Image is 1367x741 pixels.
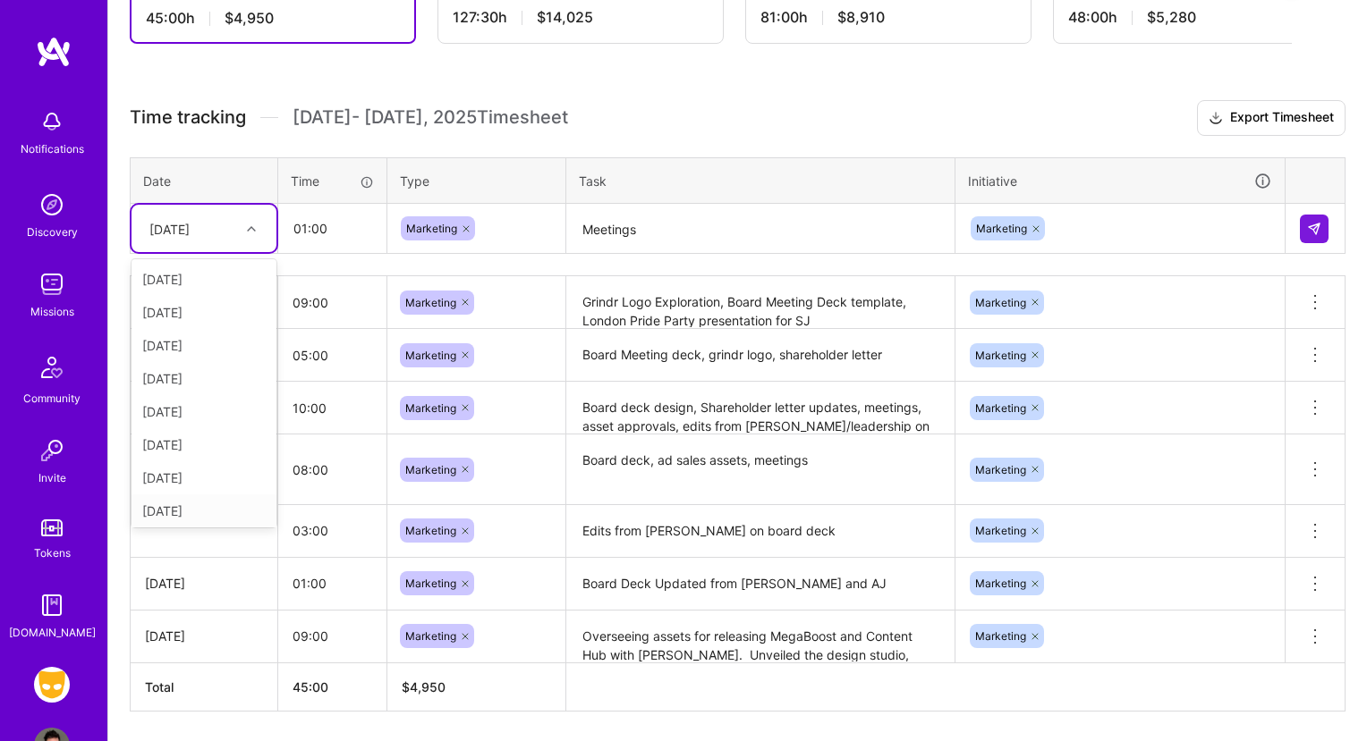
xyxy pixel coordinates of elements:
[975,524,1026,537] span: Marketing
[27,223,78,241] div: Discovery
[975,349,1026,362] span: Marketing
[278,279,386,326] input: HH:MM
[291,172,374,190] div: Time
[387,157,566,204] th: Type
[23,389,81,408] div: Community
[278,560,386,607] input: HH:MM
[131,157,278,204] th: Date
[405,296,456,309] span: Marketing
[34,104,70,139] img: bell
[405,629,456,643] span: Marketing
[568,383,953,433] textarea: Board deck design, Shareholder letter updates, meetings, asset approvals, edits from [PERSON_NAME...
[406,222,457,235] span: Marketing
[405,463,456,476] span: Marketing
[145,574,263,593] div: [DATE]
[760,8,1016,27] div: 81:00 h
[975,296,1026,309] span: Marketing
[145,627,263,645] div: [DATE]
[30,302,74,321] div: Missions
[1068,8,1324,27] div: 48:00 h
[1300,215,1330,243] div: null
[1307,222,1321,236] img: Submit
[131,662,278,711] th: Total
[247,224,256,233] i: icon Chevron
[34,433,70,468] img: Invite
[41,519,63,536] img: tokens
[132,263,276,296] div: [DATE]
[30,667,74,703] a: Grindr: Product & Marketing
[1209,109,1223,128] i: icon Download
[405,524,456,537] span: Marketing
[132,362,276,395] div: [DATE]
[149,219,190,238] div: [DATE]
[1197,100,1346,136] button: Export Timesheet
[405,349,456,362] span: Marketing
[34,266,70,302] img: teamwork
[1147,8,1196,27] span: $5,280
[405,577,456,590] span: Marketing
[132,329,276,362] div: [DATE]
[278,332,386,379] input: HH:MM
[225,9,274,28] span: $4,950
[34,543,71,562] div: Tokens
[568,278,953,327] textarea: Grindr Logo Exploration, Board Meeting Deck template, London Pride Party presentation for SJ
[132,296,276,329] div: [DATE]
[36,36,72,68] img: logo
[975,463,1026,476] span: Marketing
[405,401,456,415] span: Marketing
[568,507,953,556] textarea: Edits from [PERSON_NAME] on board deck
[132,494,276,527] div: [DATE]
[568,612,953,661] textarea: Overseeing assets for releasing MegaBoost and Content Hub with [PERSON_NAME]. Unveiled the design...
[278,612,386,660] input: HH:MM
[568,436,953,503] textarea: Board deck, ad sales assets, meetings
[568,331,953,380] textarea: Board Meeting deck, grindr logo, shareholder letter
[837,8,885,27] span: $8,910
[21,139,84,158] div: Notifications
[146,9,400,28] div: 45:00 h
[278,507,386,554] input: HH:MM
[975,629,1026,643] span: Marketing
[34,587,70,623] img: guide book
[130,106,246,129] span: Time tracking
[278,446,386,493] input: HH:MM
[968,171,1272,191] div: Initiative
[9,623,96,642] div: [DOMAIN_NAME]
[453,8,709,27] div: 127:30 h
[975,577,1026,590] span: Marketing
[566,157,955,204] th: Task
[278,662,387,711] th: 45:00
[132,428,276,461] div: [DATE]
[30,346,73,389] img: Community
[132,461,276,494] div: [DATE]
[34,667,70,703] img: Grindr: Product & Marketing
[568,560,953,609] textarea: Board Deck Updated from [PERSON_NAME] and AJ
[975,401,1026,415] span: Marketing
[402,679,446,695] span: $ 4,950
[293,106,568,129] span: [DATE] - [DATE] , 2025 Timesheet
[279,205,386,252] input: HH:MM
[537,8,593,27] span: $14,025
[38,468,66,487] div: Invite
[278,384,386,432] input: HH:MM
[132,395,276,428] div: [DATE]
[976,222,1027,235] span: Marketing
[34,187,70,223] img: discovery
[568,206,953,253] textarea: Meetings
